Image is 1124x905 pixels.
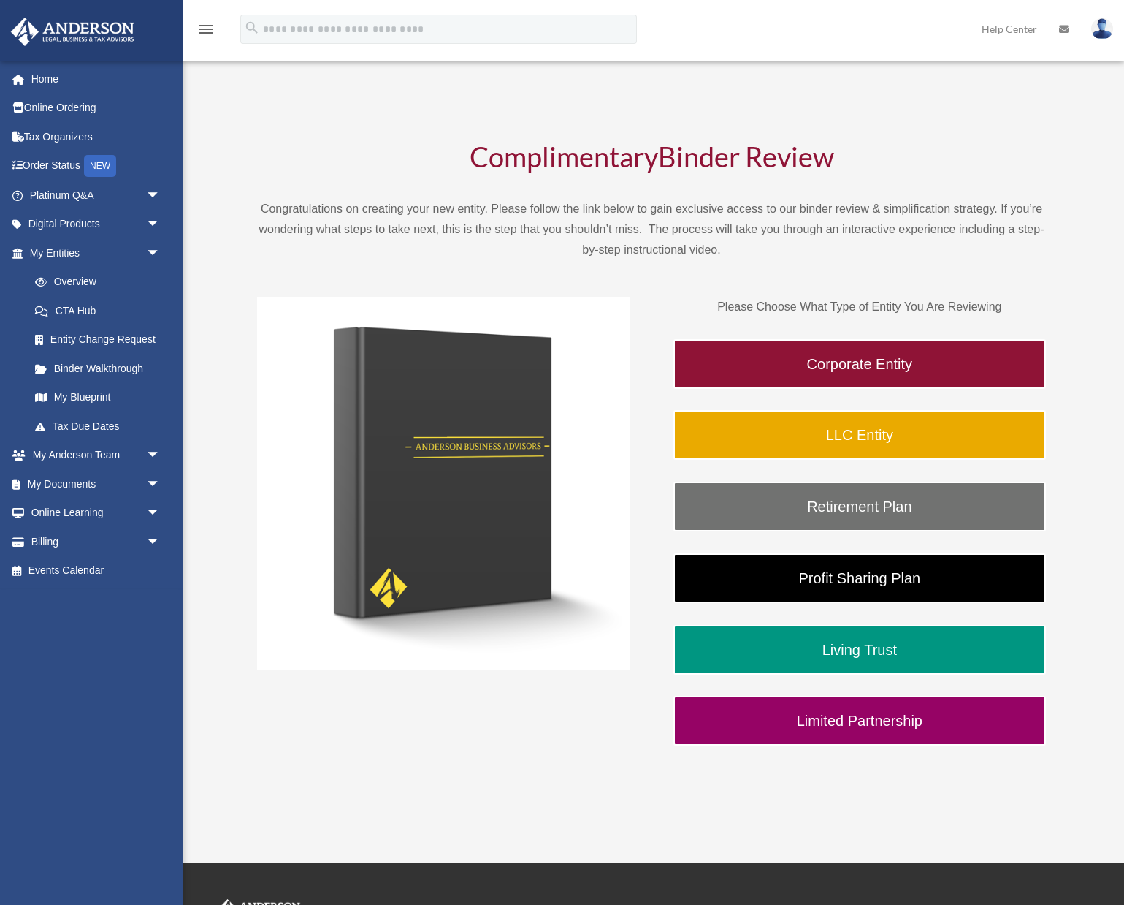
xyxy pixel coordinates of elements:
[10,210,183,239] a: Digital Productsarrow_drop_down
[673,339,1046,389] a: Corporate Entity
[673,410,1046,460] a: LLC Entity
[10,122,183,151] a: Tax Organizers
[20,268,183,297] a: Overview
[470,140,658,173] span: Complimentary
[10,527,183,556] a: Billingarrow_drop_down
[146,441,175,471] span: arrow_drop_down
[10,151,183,181] a: Order StatusNEW
[10,556,183,586] a: Events Calendar
[146,469,175,499] span: arrow_drop_down
[673,625,1046,675] a: Living Trust
[673,553,1046,603] a: Profit Sharing Plan
[673,297,1046,317] p: Please Choose What Type of Entity You Are Reviewing
[10,64,183,94] a: Home
[10,441,183,470] a: My Anderson Teamarrow_drop_down
[20,325,183,355] a: Entity Change Request
[658,140,834,173] span: Binder Review
[197,20,215,38] i: menu
[10,238,183,268] a: My Entitiesarrow_drop_down
[146,210,175,240] span: arrow_drop_down
[1091,18,1113,39] img: User Pic
[146,238,175,268] span: arrow_drop_down
[10,469,183,499] a: My Documentsarrow_drop_down
[197,26,215,38] a: menu
[20,383,183,412] a: My Blueprint
[84,155,116,177] div: NEW
[20,296,183,325] a: CTA Hub
[20,412,183,441] a: Tax Due Dates
[673,482,1046,531] a: Retirement Plan
[146,527,175,557] span: arrow_drop_down
[10,499,183,528] a: Online Learningarrow_drop_down
[257,199,1046,260] p: Congratulations on creating your new entity. Please follow the link below to gain exclusive acces...
[7,18,139,46] img: Anderson Advisors Platinum Portal
[146,181,175,211] span: arrow_drop_down
[10,181,183,210] a: Platinum Q&Aarrow_drop_down
[146,499,175,529] span: arrow_drop_down
[673,696,1046,746] a: Limited Partnership
[20,354,175,383] a: Binder Walkthrough
[244,20,260,36] i: search
[10,94,183,123] a: Online Ordering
